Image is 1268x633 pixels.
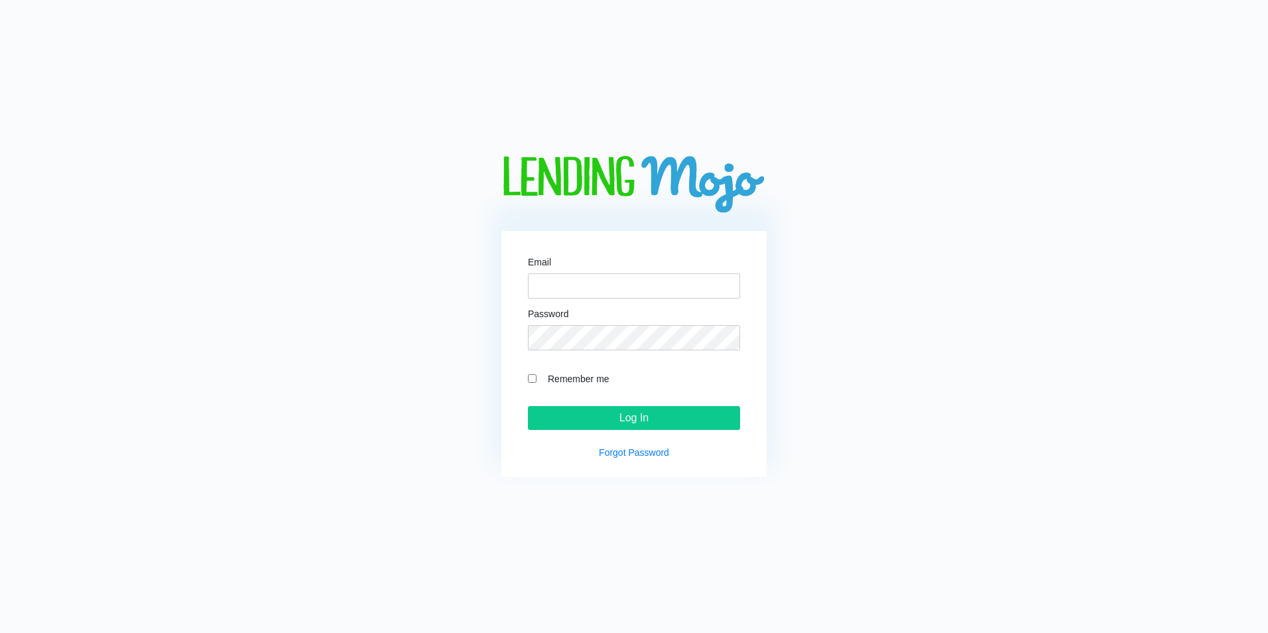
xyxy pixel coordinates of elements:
[528,309,568,318] label: Password
[528,257,551,267] label: Email
[599,447,669,458] a: Forgot Password
[528,406,740,430] input: Log In
[501,156,767,215] img: logo-big.png
[541,371,740,386] label: Remember me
